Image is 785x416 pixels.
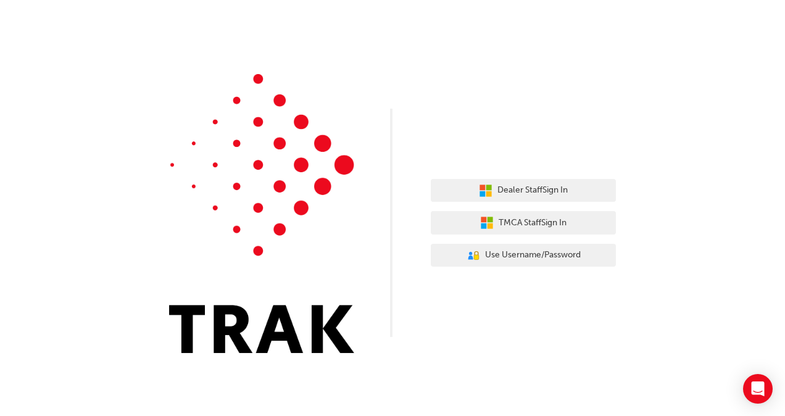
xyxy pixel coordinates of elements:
button: Use Username/Password [431,244,616,267]
span: Dealer Staff Sign In [497,183,568,198]
span: TMCA Staff Sign In [499,216,567,230]
button: TMCA StaffSign In [431,211,616,235]
span: Use Username/Password [485,248,581,262]
button: Dealer StaffSign In [431,179,616,202]
img: Trak [169,74,354,353]
div: Open Intercom Messenger [743,374,773,404]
